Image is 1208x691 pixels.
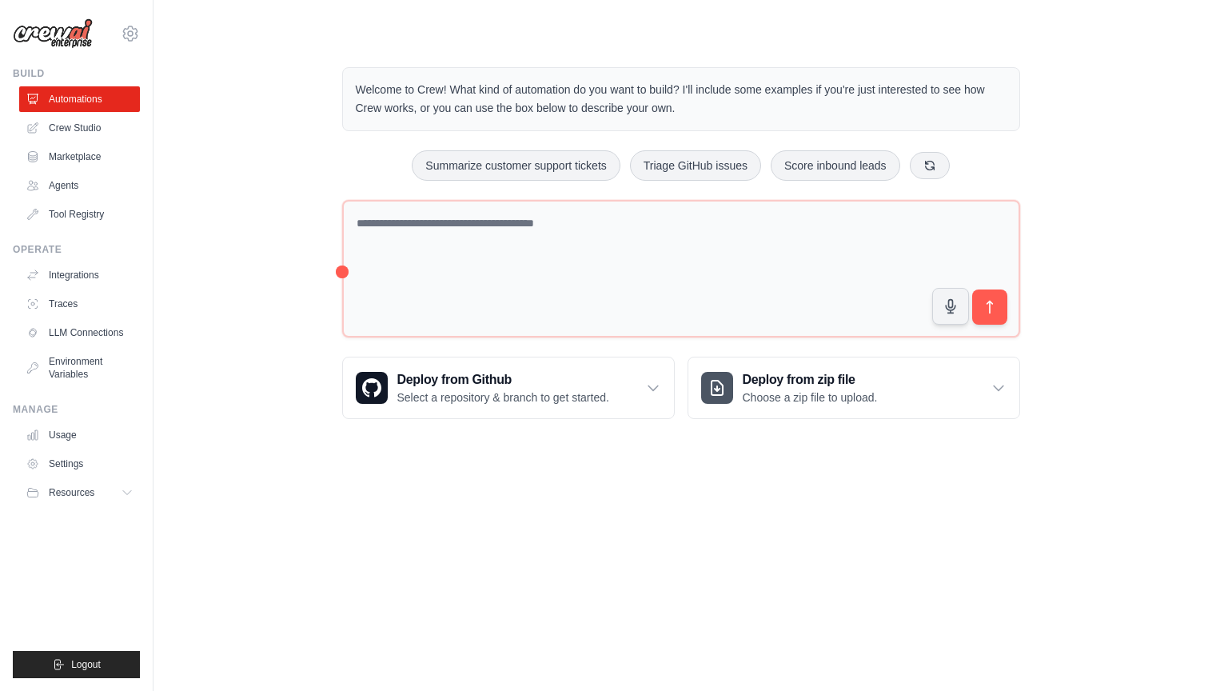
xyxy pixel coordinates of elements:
[13,67,140,80] div: Build
[743,389,878,405] p: Choose a zip file to upload.
[19,422,140,448] a: Usage
[397,389,609,405] p: Select a repository & branch to get started.
[49,486,94,499] span: Resources
[19,451,140,477] a: Settings
[13,243,140,256] div: Operate
[19,144,140,170] a: Marketplace
[19,349,140,387] a: Environment Variables
[71,658,101,671] span: Logout
[356,81,1007,118] p: Welcome to Crew! What kind of automation do you want to build? I'll include some examples if you'...
[397,370,609,389] h3: Deploy from Github
[19,320,140,345] a: LLM Connections
[630,150,761,181] button: Triage GitHub issues
[13,651,140,678] button: Logout
[19,262,140,288] a: Integrations
[19,115,140,141] a: Crew Studio
[743,370,878,389] h3: Deploy from zip file
[19,291,140,317] a: Traces
[19,173,140,198] a: Agents
[13,18,93,49] img: Logo
[19,86,140,112] a: Automations
[771,150,900,181] button: Score inbound leads
[19,202,140,227] a: Tool Registry
[412,150,620,181] button: Summarize customer support tickets
[13,403,140,416] div: Manage
[19,480,140,505] button: Resources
